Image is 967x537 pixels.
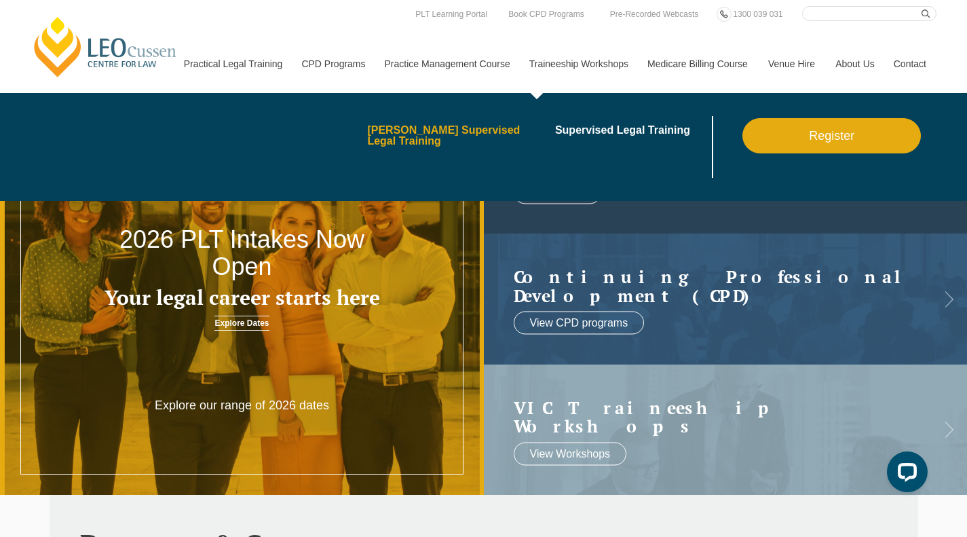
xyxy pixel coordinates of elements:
[412,7,491,22] a: PLT Learning Portal
[514,267,911,305] a: Continuing ProfessionalDevelopment (CPD)
[514,312,645,335] a: View CPD programs
[729,7,786,22] a: 1300 039 031
[31,15,181,79] a: [PERSON_NAME] Centre for Law
[514,442,627,465] a: View Workshops
[825,35,884,93] a: About Us
[145,398,339,413] p: Explore our range of 2026 dates
[758,35,825,93] a: Venue Hire
[375,35,519,93] a: Practice Management Course
[733,10,782,19] span: 1300 039 031
[97,286,387,309] h3: Your legal career starts here
[742,118,921,153] a: Register
[555,125,709,136] a: Supervised Legal Training
[291,35,374,93] a: CPD Programs
[174,35,292,93] a: Practical Legal Training
[514,398,911,435] a: VIC Traineeship Workshops
[519,35,637,93] a: Traineeship Workshops
[607,7,702,22] a: Pre-Recorded Webcasts
[367,125,546,147] a: [PERSON_NAME] Supervised Legal Training
[97,226,387,280] h2: 2026 PLT Intakes Now Open
[884,35,936,93] a: Contact
[214,316,269,331] a: Explore Dates
[514,267,911,305] h2: Continuing Professional Development (CPD)
[505,7,587,22] a: Book CPD Programs
[637,35,758,93] a: Medicare Billing Course
[876,446,933,503] iframe: LiveChat chat widget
